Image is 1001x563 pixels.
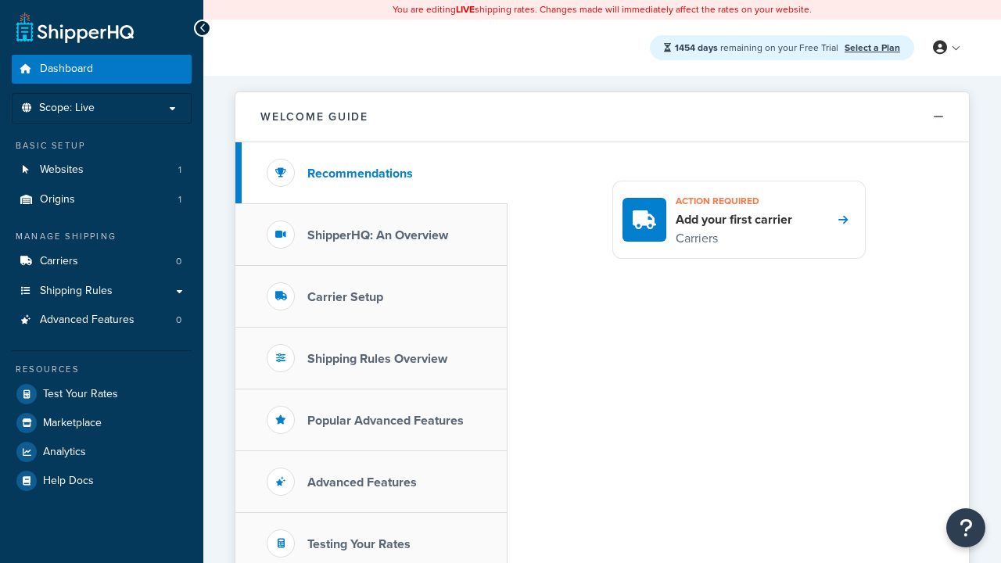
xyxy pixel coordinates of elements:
[12,185,192,214] a: Origins1
[40,163,84,177] span: Websites
[307,537,411,551] h3: Testing Your Rates
[676,211,792,228] h4: Add your first carrier
[307,228,448,242] h3: ShipperHQ: An Overview
[260,111,368,123] h2: Welcome Guide
[675,41,841,55] span: remaining on your Free Trial
[178,193,181,206] span: 1
[40,193,75,206] span: Origins
[40,63,93,76] span: Dashboard
[39,102,95,115] span: Scope: Live
[40,285,113,298] span: Shipping Rules
[12,306,192,335] a: Advanced Features0
[12,438,192,466] a: Analytics
[946,508,985,547] button: Open Resource Center
[675,41,718,55] strong: 1454 days
[43,446,86,459] span: Analytics
[12,55,192,84] a: Dashboard
[307,352,447,366] h3: Shipping Rules Overview
[12,277,192,306] a: Shipping Rules
[676,228,792,249] p: Carriers
[235,92,969,142] button: Welcome Guide
[12,363,192,376] div: Resources
[12,156,192,185] a: Websites1
[12,139,192,152] div: Basic Setup
[43,475,94,488] span: Help Docs
[40,314,135,327] span: Advanced Features
[307,290,383,304] h3: Carrier Setup
[845,41,900,55] a: Select a Plan
[12,380,192,408] a: Test Your Rates
[307,167,413,181] h3: Recommendations
[12,247,192,276] li: Carriers
[12,467,192,495] a: Help Docs
[307,475,417,489] h3: Advanced Features
[12,409,192,437] a: Marketplace
[176,314,181,327] span: 0
[12,247,192,276] a: Carriers0
[12,156,192,185] li: Websites
[12,230,192,243] div: Manage Shipping
[40,255,78,268] span: Carriers
[676,191,792,211] h3: Action required
[43,388,118,401] span: Test Your Rates
[178,163,181,177] span: 1
[456,2,475,16] b: LIVE
[176,255,181,268] span: 0
[307,414,464,428] h3: Popular Advanced Features
[12,306,192,335] li: Advanced Features
[43,417,102,430] span: Marketplace
[12,185,192,214] li: Origins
